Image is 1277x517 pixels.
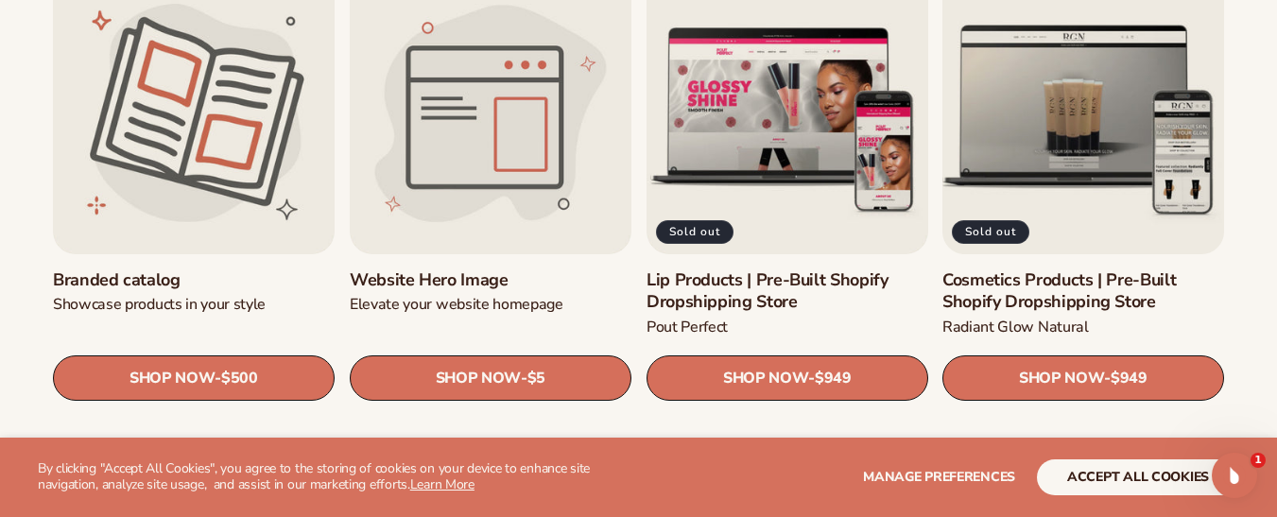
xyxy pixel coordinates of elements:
span: SHOP NOW [1019,370,1104,388]
a: SHOP NOW- $949 [942,356,1224,402]
a: SHOP NOW- $949 [647,356,928,402]
span: SHOP NOW [722,370,807,388]
span: Manage preferences [863,468,1015,486]
span: $5 [527,371,545,388]
a: Cosmetics Products | Pre-Built Shopify Dropshipping Store [942,269,1224,314]
a: Website Hero Image [350,269,631,291]
span: SHOP NOW [435,370,520,388]
a: SHOP NOW- $500 [53,356,335,402]
span: $949 [1111,371,1148,388]
span: 1 [1251,453,1266,468]
button: Manage preferences [863,459,1015,495]
span: SHOP NOW [129,370,215,388]
iframe: Intercom live chat [1212,453,1257,498]
span: $949 [815,371,852,388]
a: Branded catalog [53,269,335,291]
span: $500 [221,371,258,388]
button: accept all cookies [1037,459,1239,495]
p: By clicking "Accept All Cookies", you agree to the storing of cookies on your device to enhance s... [38,461,630,493]
a: SHOP NOW- $5 [350,356,631,402]
a: Lip Products | Pre-Built Shopify Dropshipping Store [647,269,928,314]
a: Learn More [410,475,475,493]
